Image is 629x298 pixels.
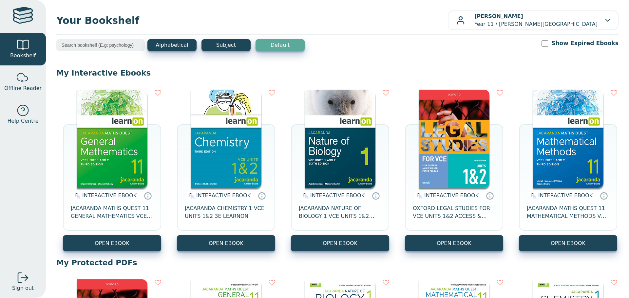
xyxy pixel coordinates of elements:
b: [PERSON_NAME] [474,13,523,19]
span: Bookshelf [10,52,36,60]
img: 4924bd51-7932-4040-9111-bbac42153a36.jpg [419,90,489,188]
span: Your Bookshelf [56,13,448,28]
span: INTERACTIVE EBOOK [196,192,251,199]
button: OPEN EBOOK [519,235,617,251]
img: interactive.svg [528,192,537,200]
span: Help Centre [7,117,38,125]
a: Interactive eBooks are accessed online via the publisher’s portal. They contain interactive resou... [600,192,608,200]
img: 3d45537d-a581-493a-8efc-3c839325a1f6.jpg [533,90,603,188]
a: Interactive eBooks are accessed online via the publisher’s portal. They contain interactive resou... [144,192,152,200]
button: OPEN EBOOK [63,235,161,251]
img: interactive.svg [186,192,195,200]
span: JACARANDA NATURE OF BIOLOGY 1 VCE UNITS 1&2 LEARNON 6E (INCL STUDYON) EBOOK [299,204,381,220]
span: INTERACTIVE EBOOK [82,192,137,199]
p: Year 11 / [PERSON_NAME][GEOGRAPHIC_DATA] [474,12,598,28]
span: Sign out [12,284,34,292]
button: Alphabetical [147,39,197,51]
img: interactive.svg [414,192,423,200]
span: OXFORD LEGAL STUDIES FOR VCE UNITS 1&2 ACCESS & JUSTICE STUDENT OBOOK + ASSESS 15E [413,204,495,220]
p: My Protected PDFs [56,258,619,268]
input: Search bookshelf (E.g: psychology) [56,39,145,51]
img: f7b900ab-df9f-4510-98da-0629c5cbb4fd.jpg [77,90,147,188]
a: Interactive eBooks are accessed online via the publisher’s portal. They contain interactive resou... [486,192,494,200]
p: My Interactive Ebooks [56,68,619,78]
button: Subject [201,39,251,51]
button: OPEN EBOOK [405,235,503,251]
span: INTERACTIVE EBOOK [424,192,479,199]
button: OPEN EBOOK [291,235,389,251]
img: interactive.svg [72,192,81,200]
button: OPEN EBOOK [177,235,275,251]
img: interactive.svg [300,192,309,200]
img: bac72b22-5188-ea11-a992-0272d098c78b.jpg [305,90,375,188]
span: INTERACTIVE EBOOK [310,192,365,199]
span: Offline Reader [4,84,42,92]
button: Default [256,39,305,51]
span: JACARANDA MATHS QUEST 11 GENERAL MATHEMATICS VCE UNITS 1&2 3E LEARNON [71,204,153,220]
a: Interactive eBooks are accessed online via the publisher’s portal. They contain interactive resou... [258,192,266,200]
a: Interactive eBooks are accessed online via the publisher’s portal. They contain interactive resou... [372,192,380,200]
label: Show Expired Ebooks [551,39,619,47]
button: [PERSON_NAME]Year 11 / [PERSON_NAME][GEOGRAPHIC_DATA] [448,10,619,30]
span: JACARANDA MATHS QUEST 11 MATHEMATICAL METHODS VCE UNITS 1&2 3E LEARNON [527,204,609,220]
img: 37f81dd5-9e6c-4284-8d4c-e51904e9365e.jpg [191,90,261,188]
span: JACARANDA CHEMISTRY 1 VCE UNITS 1&2 3E LEARNON [185,204,267,220]
span: INTERACTIVE EBOOK [538,192,593,199]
